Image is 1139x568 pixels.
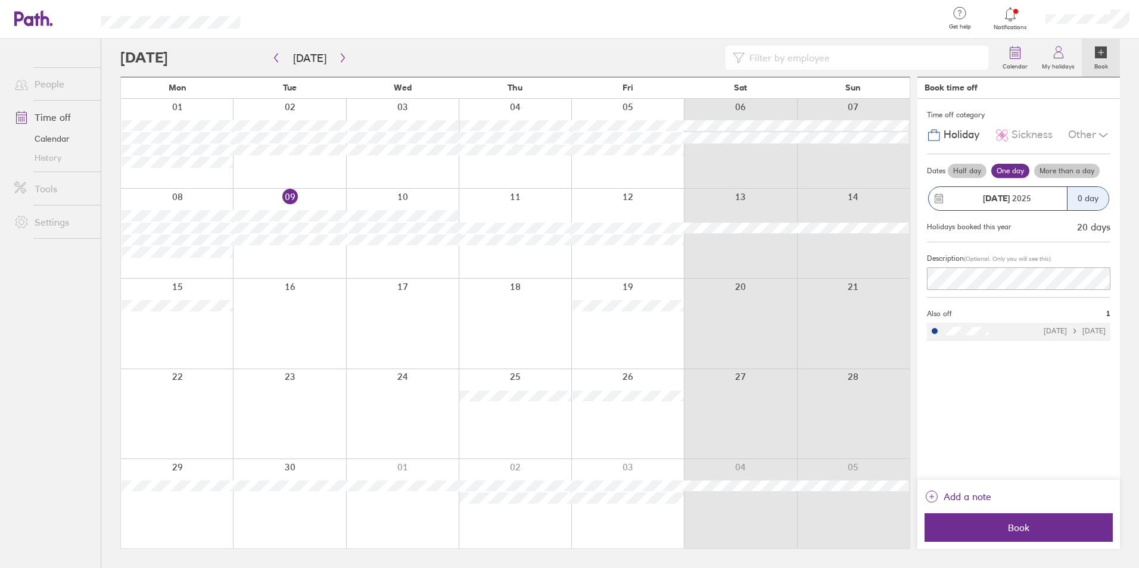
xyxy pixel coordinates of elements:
span: Sickness [1012,129,1053,141]
label: My holidays [1035,60,1082,70]
button: Add a note [925,487,991,506]
span: Description [927,254,964,263]
a: Tools [5,177,101,201]
a: Settings [5,210,101,234]
span: Notifications [991,24,1030,31]
span: Dates [927,167,945,175]
a: Calendar [995,39,1035,77]
span: 1 [1106,310,1110,318]
div: 20 days [1077,221,1110,232]
div: Holidays booked this year [927,223,1012,231]
span: Sat [734,83,747,92]
a: Calendar [5,129,101,148]
span: 2025 [983,194,1031,203]
label: Calendar [995,60,1035,70]
div: [DATE] [DATE] [1044,327,1106,335]
div: Other [1068,124,1110,146]
span: Holiday [944,129,979,141]
input: Filter by employee [745,46,981,69]
label: One day [991,164,1029,178]
a: Book [1082,39,1120,77]
a: Notifications [991,6,1030,31]
label: More than a day [1034,164,1100,178]
label: Book [1087,60,1115,70]
span: Sun [845,83,861,92]
span: Tue [283,83,297,92]
a: History [5,148,101,167]
a: Time off [5,105,101,129]
div: Time off category [927,106,1110,124]
a: My holidays [1035,39,1082,77]
span: Get help [941,23,979,30]
button: [DATE] [284,48,336,68]
span: Add a note [944,487,991,506]
strong: [DATE] [983,193,1010,204]
span: Thu [508,83,522,92]
button: Book [925,513,1113,542]
div: Book time off [925,83,978,92]
a: People [5,72,101,96]
span: Wed [394,83,412,92]
span: Mon [169,83,186,92]
span: Book [933,522,1104,533]
span: Also off [927,310,952,318]
div: 0 day [1067,187,1109,210]
label: Half day [948,164,986,178]
button: [DATE] 20250 day [927,180,1110,217]
span: (Optional. Only you will see this) [964,255,1051,263]
span: Fri [623,83,633,92]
